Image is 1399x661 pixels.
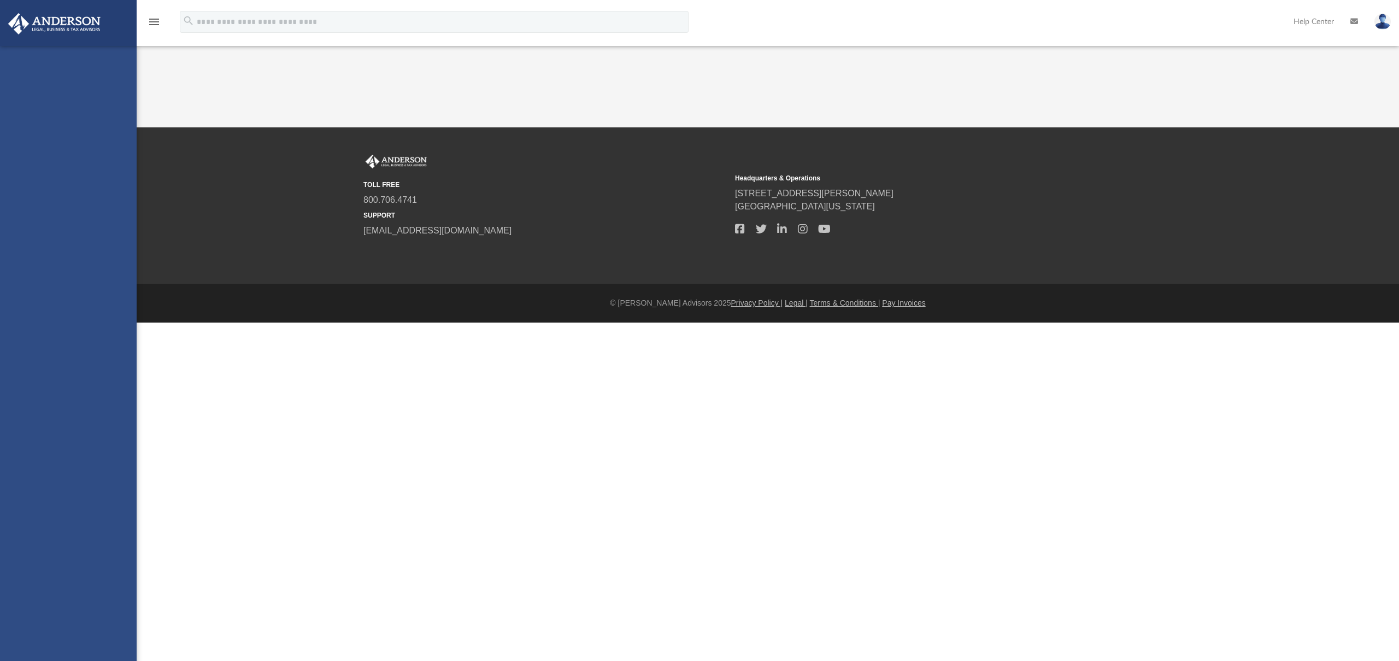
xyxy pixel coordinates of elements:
[363,180,727,190] small: TOLL FREE
[810,299,880,307] a: Terms & Conditions |
[363,155,429,169] img: Anderson Advisors Platinum Portal
[882,299,925,307] a: Pay Invoices
[183,15,195,27] i: search
[735,202,875,211] a: [GEOGRAPHIC_DATA][US_STATE]
[363,226,512,235] a: [EMAIL_ADDRESS][DOMAIN_NAME]
[148,15,161,28] i: menu
[363,195,417,204] a: 800.706.4741
[1374,14,1391,30] img: User Pic
[363,210,727,220] small: SUPPORT
[5,13,104,34] img: Anderson Advisors Platinum Portal
[731,299,783,307] a: Privacy Policy |
[735,173,1099,183] small: Headquarters & Operations
[735,189,894,198] a: [STREET_ADDRESS][PERSON_NAME]
[137,297,1399,309] div: © [PERSON_NAME] Advisors 2025
[148,21,161,28] a: menu
[785,299,808,307] a: Legal |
